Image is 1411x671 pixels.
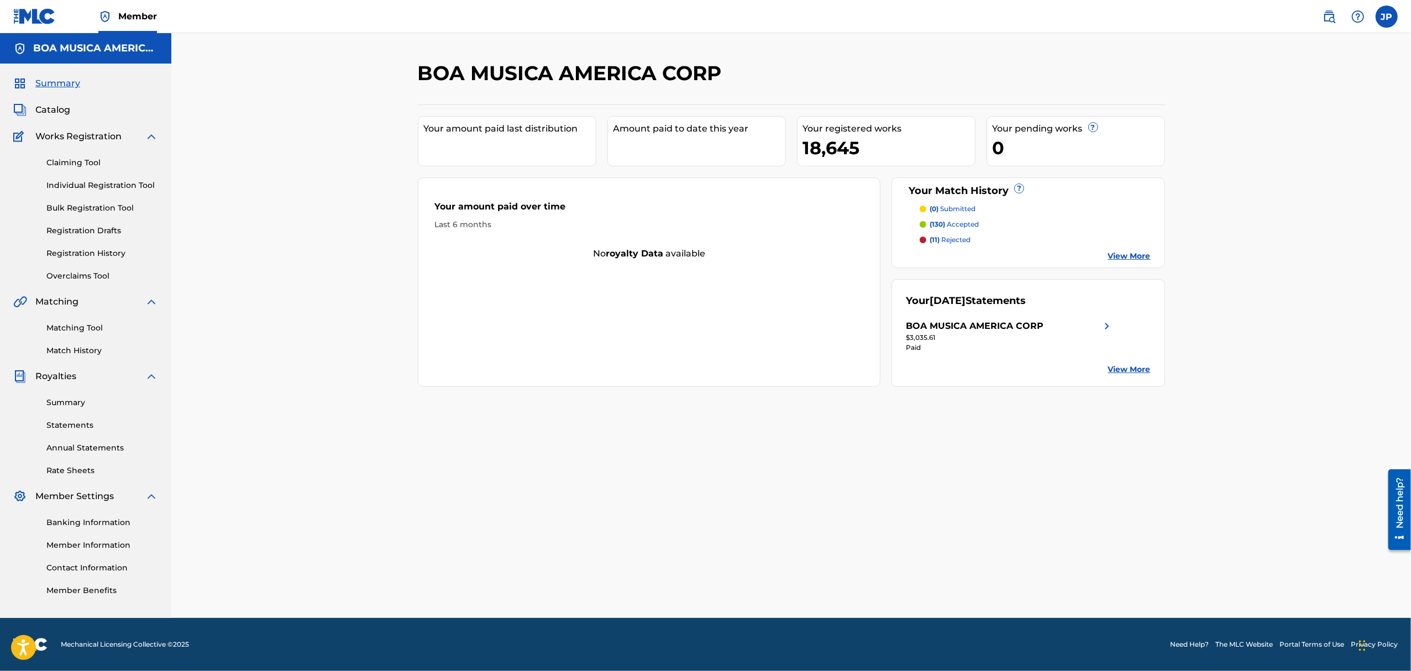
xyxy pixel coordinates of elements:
a: CatalogCatalog [13,103,70,117]
a: Portal Terms of Use [1279,639,1344,649]
a: Individual Registration Tool [46,180,158,191]
span: Member Settings [35,490,114,503]
a: SummarySummary [13,77,80,90]
a: Matching Tool [46,322,158,334]
img: Member Settings [13,490,27,503]
a: Bulk Registration Tool [46,202,158,214]
img: Works Registration [13,130,28,143]
div: No available [418,247,880,260]
iframe: Resource Center [1380,465,1411,554]
a: Claiming Tool [46,157,158,169]
a: View More [1108,250,1151,262]
img: logo [13,638,48,651]
img: Top Rightsholder [98,10,112,23]
div: Paid [906,343,1114,353]
img: Royalties [13,370,27,383]
a: Need Help? [1170,639,1209,649]
a: (0) submitted [920,204,1151,214]
img: expand [145,130,158,143]
a: Annual Statements [46,442,158,454]
h5: BOA MUSICA AMERICA CORP [33,42,158,55]
img: help [1351,10,1365,23]
a: Statements [46,420,158,431]
div: Your pending works [993,122,1165,135]
img: Summary [13,77,27,90]
span: Catalog [35,103,70,117]
span: Mechanical Licensing Collective © 2025 [61,639,189,649]
a: Rate Sheets [46,465,158,476]
h2: BOA MUSICA AMERICA CORP [418,61,727,86]
img: expand [145,370,158,383]
span: (11) [930,235,940,244]
div: 0 [993,135,1165,160]
a: BOA MUSICA AMERICA CORPright chevron icon$3,035.61Paid [906,319,1114,353]
span: ? [1089,123,1098,132]
iframe: Chat Widget [1356,618,1411,671]
div: Widget de chat [1356,618,1411,671]
div: Your amount paid last distribution [424,122,596,135]
a: The MLC Website [1215,639,1273,649]
span: Royalties [35,370,76,383]
a: Contact Information [46,562,158,574]
div: BOA MUSICA AMERICA CORP [906,319,1043,333]
p: submitted [930,204,975,214]
div: Last 6 months [435,219,864,230]
img: search [1323,10,1336,23]
span: (0) [930,205,938,213]
div: Your registered works [803,122,975,135]
img: right chevron icon [1100,319,1114,333]
div: $3,035.61 [906,333,1114,343]
img: expand [145,490,158,503]
img: expand [145,295,158,308]
a: Registration Drafts [46,225,158,237]
div: 18,645 [803,135,975,160]
span: Summary [35,77,80,90]
a: (130) accepted [920,219,1151,229]
span: ? [1015,184,1024,193]
strong: royalty data [606,248,663,259]
div: Your Match History [906,184,1151,198]
div: Your amount paid over time [435,200,864,219]
a: Member Information [46,539,158,551]
span: Matching [35,295,78,308]
a: Match History [46,345,158,357]
p: accepted [930,219,979,229]
span: Works Registration [35,130,122,143]
a: Member Benefits [46,585,158,596]
a: Overclaims Tool [46,270,158,282]
a: View More [1108,364,1151,375]
p: rejected [930,235,971,245]
a: Summary [46,397,158,408]
span: [DATE] [930,295,966,307]
span: Member [118,10,157,23]
a: Registration History [46,248,158,259]
span: (130) [930,220,945,228]
div: Help [1347,6,1369,28]
img: Catalog [13,103,27,117]
div: Arrastrar [1359,629,1366,662]
img: Accounts [13,42,27,55]
div: Your Statements [906,293,1026,308]
div: Amount paid to date this year [613,122,785,135]
a: Banking Information [46,517,158,528]
a: Public Search [1318,6,1340,28]
a: Privacy Policy [1351,639,1398,649]
img: MLC Logo [13,8,56,24]
a: (11) rejected [920,235,1151,245]
div: User Menu [1376,6,1398,28]
img: Matching [13,295,27,308]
